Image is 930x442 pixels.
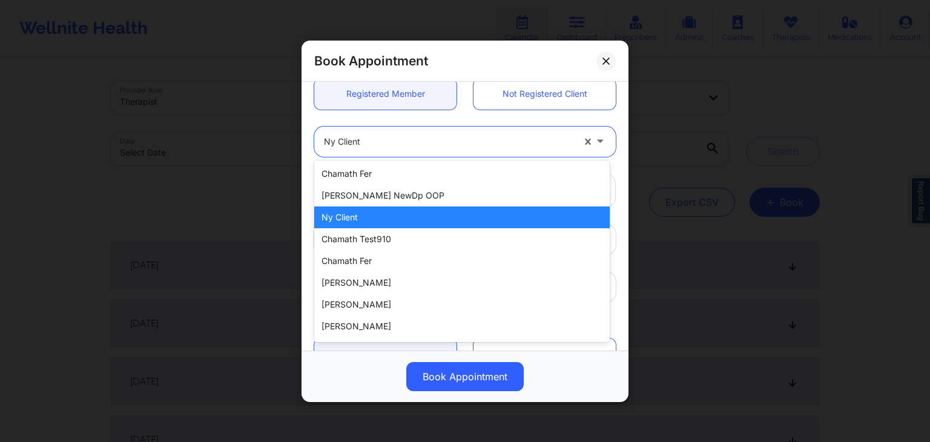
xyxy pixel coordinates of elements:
div: Appointment information: [306,318,624,330]
div: chamath fer [314,250,610,272]
div: ny client [324,126,573,156]
div: [PERSON_NAME] [314,315,610,337]
h2: Book Appointment [314,53,428,69]
div: Chamath fer [314,163,610,185]
div: chamath test910 [314,228,610,250]
div: [PERSON_NAME] [314,294,610,315]
div: [PERSON_NAME] [314,272,610,294]
div: [PERSON_NAME] [314,337,610,359]
a: Registered Member [314,78,457,109]
button: Book Appointment [406,362,524,391]
div: [PERSON_NAME] NewDp OOP [314,185,610,206]
a: Not Registered Client [473,78,616,109]
div: ny client [314,206,610,228]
